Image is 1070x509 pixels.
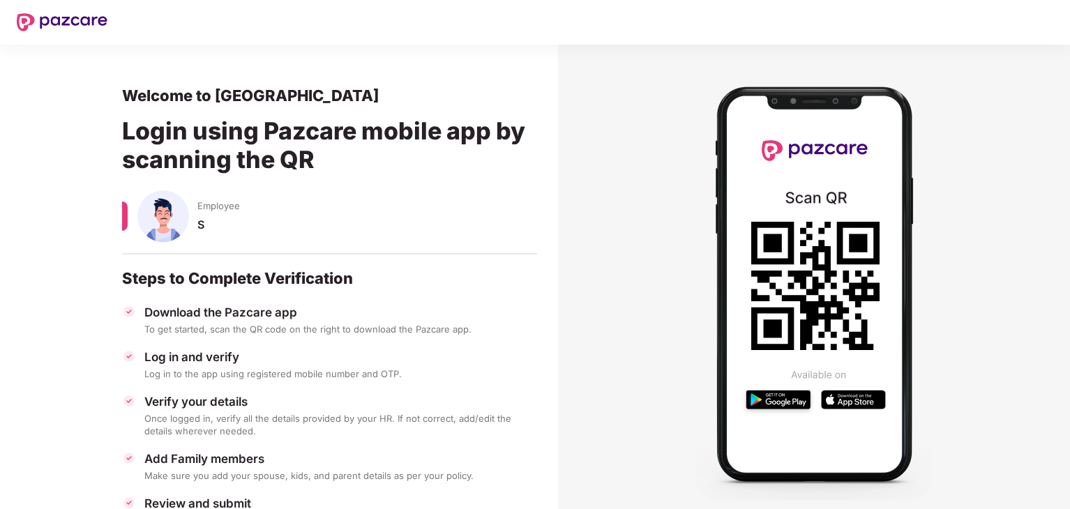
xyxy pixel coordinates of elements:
[122,394,136,408] img: svg+xml;base64,PHN2ZyBpZD0iVGljay0zMngzMiIgeG1sbnM9Imh0dHA6Ly93d3cudzMub3JnLzIwMDAvc3ZnIiB3aWR0aD...
[197,218,537,245] div: S
[122,268,537,288] div: Steps to Complete Verification
[144,451,537,466] div: Add Family members
[144,305,537,320] div: Download the Pazcare app
[122,86,537,105] div: Welcome to [GEOGRAPHIC_DATA]
[17,13,107,31] img: New Pazcare Logo
[122,349,136,363] img: svg+xml;base64,PHN2ZyBpZD0iVGljay0zMngzMiIgeG1sbnM9Imh0dHA6Ly93d3cudzMub3JnLzIwMDAvc3ZnIiB3aWR0aD...
[122,451,136,465] img: svg+xml;base64,PHN2ZyBpZD0iVGljay0zMngzMiIgeG1sbnM9Imh0dHA6Ly93d3cudzMub3JnLzIwMDAvc3ZnIiB3aWR0aD...
[144,349,537,365] div: Log in and verify
[122,105,537,190] div: Login using Pazcare mobile app by scanning the QR
[695,68,933,501] img: Mobile
[144,469,537,482] div: Make sure you add your spouse, kids, and parent details as per your policy.
[144,394,537,409] div: Verify your details
[144,323,537,335] div: To get started, scan the QR code on the right to download the Pazcare app.
[137,190,189,242] img: svg+xml;base64,PHN2ZyBpZD0iU3BvdXNlX01hbGUiIHhtbG5zPSJodHRwOi8vd3d3LnczLm9yZy8yMDAwL3N2ZyIgeG1sbn...
[122,305,136,319] img: svg+xml;base64,PHN2ZyBpZD0iVGljay0zMngzMiIgeG1sbnM9Imh0dHA6Ly93d3cudzMub3JnLzIwMDAvc3ZnIiB3aWR0aD...
[144,412,537,437] div: Once logged in, verify all the details provided by your HR. If not correct, add/edit the details ...
[144,367,537,380] div: Log in to the app using registered mobile number and OTP.
[197,199,240,212] span: Employee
